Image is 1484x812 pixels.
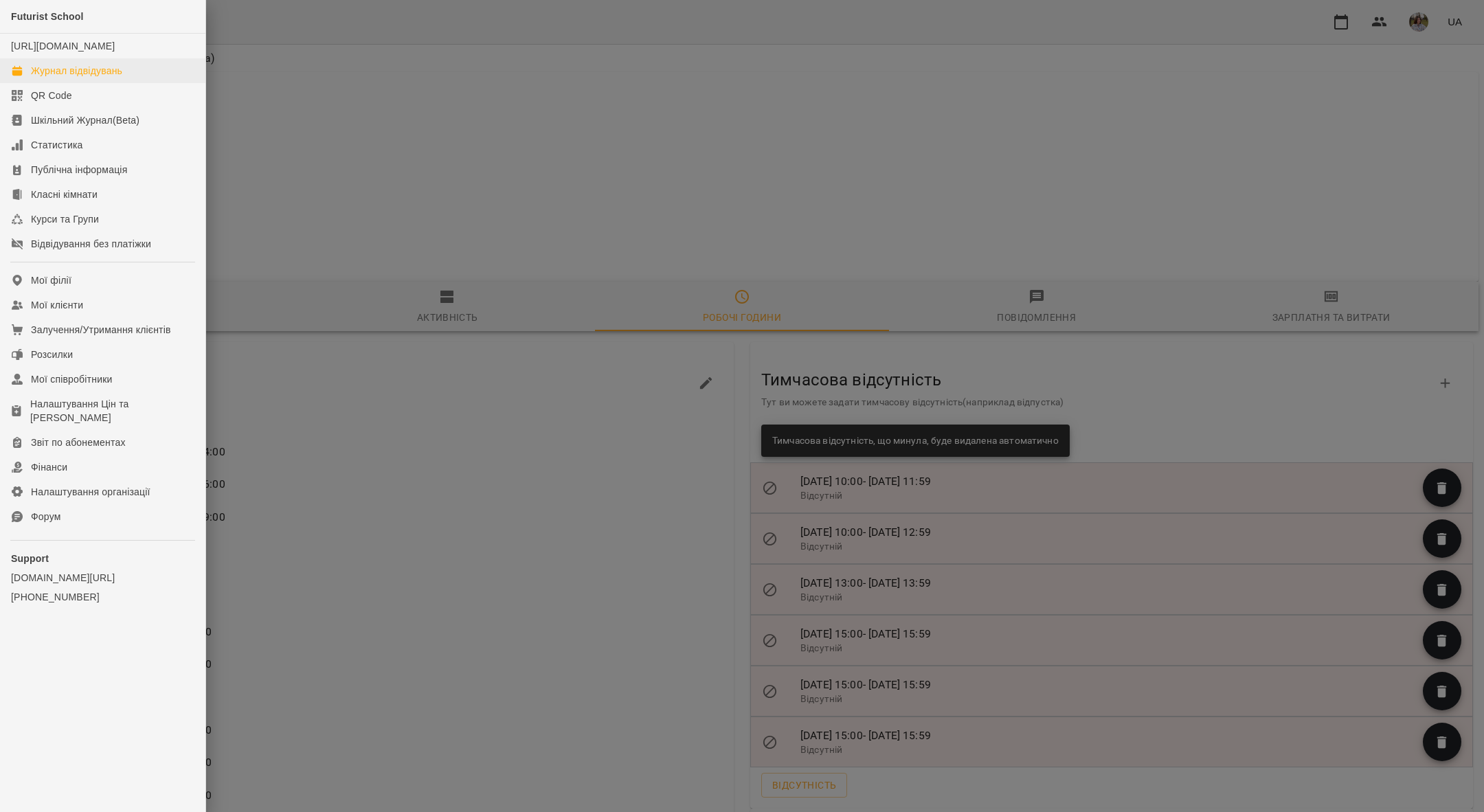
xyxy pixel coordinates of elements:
[31,460,67,474] div: Фінанси
[31,436,126,449] div: Звіт по абонементах
[31,372,113,386] div: Мої співробітники
[31,323,171,337] div: Залучення/Утримання клієнтів
[31,64,122,78] div: Журнал відвідувань
[11,590,194,604] a: [PHONE_NUMBER]
[31,273,71,287] div: Мої філії
[31,298,83,312] div: Мої клієнти
[31,113,139,127] div: Шкільний Журнал(Beta)
[11,41,115,52] a: [URL][DOMAIN_NAME]
[31,138,83,152] div: Статистика
[31,237,151,251] div: Відвідування без платіжки
[31,188,98,201] div: Класні кімнати
[31,510,61,523] div: Форум
[31,348,73,361] div: Розсилки
[31,89,72,102] div: QR Code
[11,571,194,585] a: [DOMAIN_NAME][URL]
[31,485,150,499] div: Налаштування організації
[31,212,99,226] div: Курси та Групи
[11,11,84,22] span: Futurist School
[31,163,127,177] div: Публічна інформація
[11,552,194,565] p: Support
[30,397,194,425] div: Налаштування Цін та [PERSON_NAME]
